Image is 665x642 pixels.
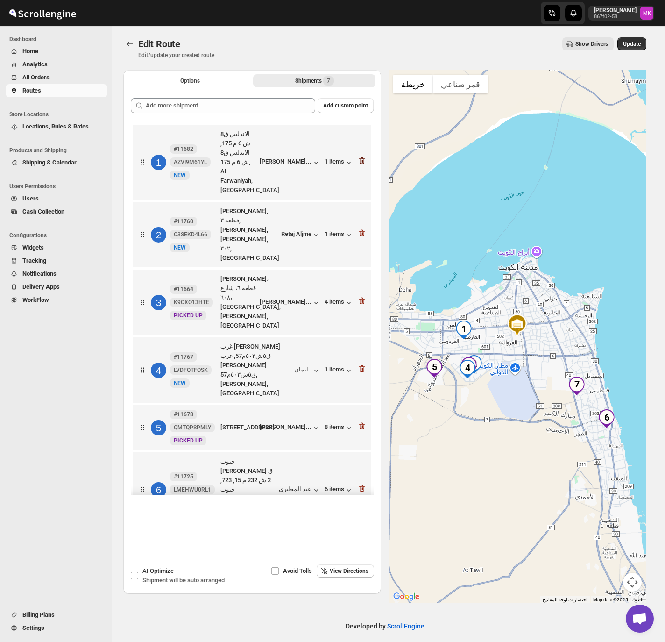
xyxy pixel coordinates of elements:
span: NEW [174,172,186,178]
b: #11678 [174,411,193,418]
span: Routes [22,87,41,94]
b: #11725 [174,473,193,480]
button: Cash Collection [6,205,107,218]
text: MK [643,10,651,16]
button: عرض خريطة الشارع [393,75,433,93]
span: Mostafa Khalifa [640,7,653,20]
span: NEW [174,244,186,251]
span: Widgets [22,244,44,251]
button: 1 items [325,366,354,375]
span: Add custom point [323,102,368,109]
span: PICKED UP [174,312,203,319]
span: Dashboard [9,36,107,43]
a: ‏فتح هذه المنطقة في "خرائط Google" (يؤدي ذلك إلى فتح نافذة جديدة) [391,591,422,603]
button: 4 items [325,298,354,307]
button: عناصر التحكّم بطريقة عرض الخريطة [623,573,642,592]
button: All Orders [6,71,107,84]
span: Delivery Apps [22,283,60,290]
div: 6 [151,482,166,498]
div: Selected Shipments [123,91,381,499]
span: Users [22,195,39,202]
div: [PERSON_NAME]... [260,423,311,430]
b: #11760 [174,218,193,225]
div: [PERSON_NAME]، قطعة ٦، شارع ٦٠٨، [GEOGRAPHIC_DATA], [PERSON_NAME], [GEOGRAPHIC_DATA] [220,274,256,330]
img: ScrollEngine [7,1,78,25]
div: 5 [425,359,444,378]
button: Update [617,37,646,50]
div: جنوب [PERSON_NAME] ق 2 ش 232 م 15, 723, جنوب [PERSON_NAME] ق 2 ش 232 م 15, Al Fa... [220,457,275,522]
div: [PERSON_NAME]... [260,298,311,305]
span: Notifications [22,270,57,277]
button: Tracking [6,254,107,267]
div: 3#11664K9CXO13HTENewPICKED UP[PERSON_NAME]، قطعة ٦، شارع ٦٠٨، [GEOGRAPHIC_DATA], [PERSON_NAME], [... [133,270,371,335]
b: #11664 [174,286,193,292]
button: View Directions [317,564,374,578]
b: #11682 [174,146,193,152]
img: Google [391,591,422,603]
span: 7 [327,77,330,85]
button: [PERSON_NAME]... [260,423,321,433]
div: Shipments [295,76,334,86]
span: Configurations [9,232,107,239]
div: 6 items [325,485,354,495]
input: Add more shipment [146,98,315,113]
button: Locations, Rules & Rates [6,120,107,133]
div: 3 [460,357,478,376]
button: عيد المطيرى [279,485,321,495]
span: Settings [22,624,44,631]
button: Retaj Aljme [281,230,321,240]
span: O3SEKD4L66 [174,231,207,238]
div: 8 items [325,423,354,433]
a: ScrollEngine [387,622,424,630]
div: 5 [151,420,166,435]
span: All Orders [22,74,50,81]
button: Settings [6,621,107,635]
button: Analytics [6,58,107,71]
span: Tracking [22,257,46,264]
div: 4 [151,363,166,378]
p: [PERSON_NAME] [594,7,637,14]
button: Shipping & Calendar [6,156,107,169]
p: Developed by [346,621,424,631]
button: Show Drivers [562,37,614,50]
button: [PERSON_NAME]... [260,298,321,307]
button: Widgets [6,241,107,254]
button: 1 items [325,158,354,167]
b: #11767 [174,354,193,360]
button: Selected Shipments [253,74,375,87]
div: ايمان . [294,366,321,375]
span: Locations, Rules & Rates [22,123,89,130]
div: دردشة مفتوحة [626,605,654,633]
span: Analytics [22,61,48,68]
button: [PERSON_NAME]... [260,158,321,167]
span: Shipment will be auto arranged [142,577,225,584]
span: Edit Route [138,38,180,50]
div: 7 [567,377,586,395]
button: Home [6,45,107,58]
p: Edit/update your created route [138,51,214,59]
span: PICKED UP [174,437,203,444]
span: Show Drivers [575,40,608,48]
span: View Directions [330,567,368,575]
span: NEW [174,380,186,386]
button: Users [6,192,107,205]
div: 3 [151,295,166,310]
div: 1 [151,155,166,170]
a: البنود (يتم فتح الرابط في علامة تبويب جديدة) [634,597,644,602]
div: 6 [597,409,616,428]
button: عرض صور القمر الصناعي [433,75,488,93]
span: Store Locations [9,111,107,118]
div: 1#11682AZVI9M61YLNewNEWالاندلس ق8 ش 6 م 175, الاندلس ق8 ش 6 م 175, Al Farwaniyah, [GEOGRAPHIC_DAT... [133,125,371,200]
div: [PERSON_NAME]... [260,158,311,165]
button: User menu [588,6,654,21]
div: 2#11760O3SEKD4L66NewNEW[PERSON_NAME], قطعه ٣, [PERSON_NAME], [PERSON_NAME], ٣٠٢, [GEOGRAPHIC_DATA... [133,202,371,267]
span: Update [623,40,641,48]
button: Notifications [6,267,107,280]
div: 4 [458,360,477,378]
button: 1 items [325,230,354,240]
div: 2 [151,227,166,243]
